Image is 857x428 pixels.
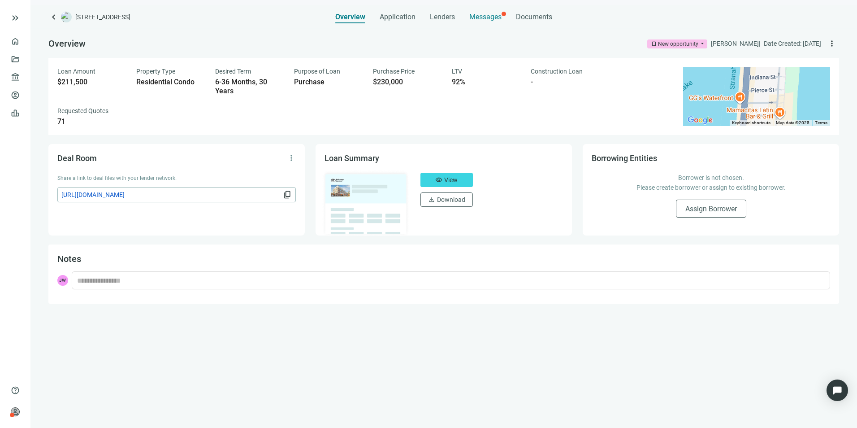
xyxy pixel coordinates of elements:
div: Date Created: [DATE] [764,39,821,48]
span: Loan Summary [325,153,379,163]
span: Share a link to deal files with your lender network. [57,175,177,181]
div: $211,500 [57,78,126,87]
a: keyboard_arrow_left [48,12,59,22]
img: dealOverviewImg [322,170,410,236]
div: 71 [57,117,126,126]
button: visibilityView [420,173,473,187]
div: 6-36 Months, 30 Years [215,78,283,96]
span: more_vert [827,39,836,48]
button: keyboard_double_arrow_right [10,13,21,23]
img: Google [685,114,715,126]
span: Borrowing Entities [592,153,657,163]
span: download [428,196,435,203]
span: Map data ©2025 [776,120,809,125]
div: - [531,78,599,87]
span: Notes [57,253,81,264]
span: bookmark [651,41,657,47]
span: Documents [516,13,552,22]
button: Keyboard shortcuts [732,120,770,126]
span: LTV [452,68,462,75]
span: person [11,407,20,416]
span: Assign Borrower [685,205,737,213]
span: Construction Loan [531,68,583,75]
span: View [444,176,458,183]
span: help [11,386,20,395]
button: Assign Borrower [676,200,746,218]
div: 92% [452,78,520,87]
span: Purpose of Loan [294,68,340,75]
button: more_vert [284,151,299,165]
a: Open this area in Google Maps (opens a new window) [685,114,715,126]
span: more_vert [287,153,296,162]
span: Download [437,196,465,203]
span: visibility [435,176,442,183]
button: more_vert [825,36,839,51]
div: [PERSON_NAME] | [711,39,760,48]
button: downloadDownload [420,192,473,207]
span: [STREET_ADDRESS] [75,13,130,22]
span: Requested Quotes [57,107,108,114]
span: Loan Amount [57,68,95,75]
img: deal-logo [61,12,72,22]
span: JW [57,275,68,286]
span: Messages [469,13,502,21]
div: $230,000 [373,78,441,87]
span: [URL][DOMAIN_NAME] [61,190,281,200]
span: Application [380,13,416,22]
div: Purchase [294,78,362,87]
a: Terms (opens in new tab) [815,120,827,125]
span: content_copy [283,190,292,199]
span: account_balance [11,73,17,82]
div: New opportunity [658,39,698,48]
span: Purchase Price [373,68,415,75]
div: Open Intercom Messenger [827,380,848,401]
span: Lenders [430,13,455,22]
span: Overview [48,38,86,49]
span: Deal Room [57,153,97,163]
span: Overview [335,13,365,22]
span: Property Type [136,68,175,75]
p: Borrower is not chosen. [601,173,821,183]
span: Desired Term [215,68,251,75]
p: Please create borrower or assign to existing borrower. [601,183,821,192]
div: Residential Condo [136,78,204,87]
